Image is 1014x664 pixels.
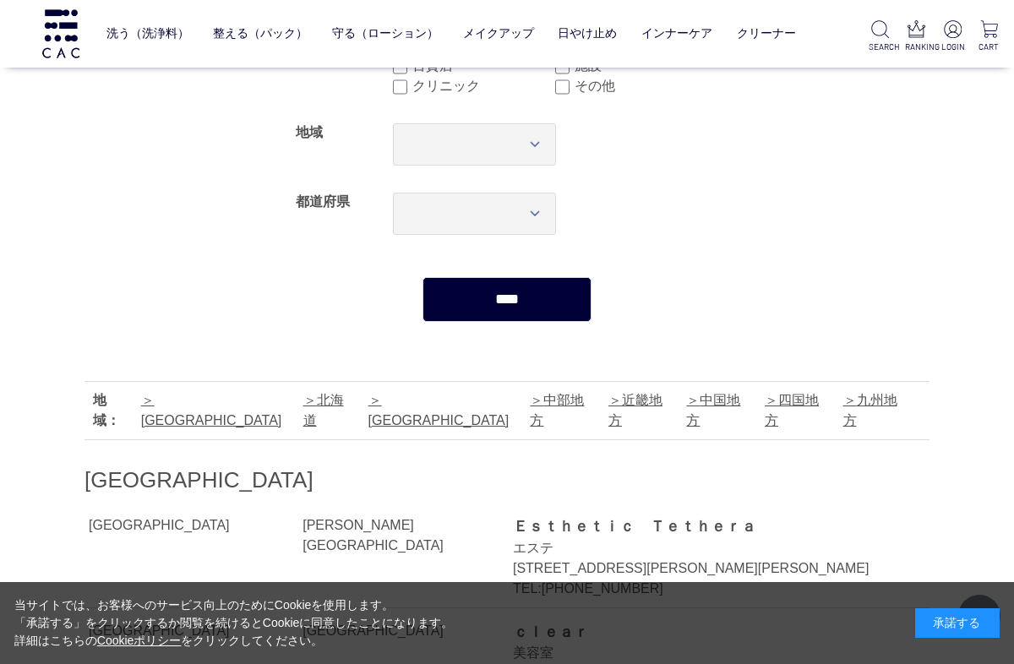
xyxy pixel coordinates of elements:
[542,581,663,596] a: [PHONE_NUMBER]
[213,14,308,53] a: 整える（パック）
[513,579,891,599] div: TEL:
[737,14,796,53] a: クリーナー
[978,20,1000,53] a: CART
[608,393,662,427] a: 近畿地方
[558,14,617,53] a: 日やけ止め
[89,515,299,536] div: [GEOGRAPHIC_DATA]
[303,393,344,427] a: 北海道
[97,634,182,647] a: Cookieポリシー
[141,393,282,427] a: [GEOGRAPHIC_DATA]
[40,9,82,57] img: logo
[368,393,510,427] a: [GEOGRAPHIC_DATA]
[869,20,891,53] a: SEARCH
[296,194,350,209] label: 都道府県
[686,393,740,427] a: 中国地方
[941,41,964,53] p: LOGIN
[513,538,891,558] div: エステ
[93,390,133,431] div: 地域：
[915,608,1000,638] div: 承諾する
[641,14,712,53] a: インナーケア
[84,465,929,495] h2: [GEOGRAPHIC_DATA]
[765,393,819,427] a: 四国地方
[905,41,928,53] p: RANKING
[530,393,584,427] a: 中部地方
[843,393,897,427] a: 九州地方
[941,20,964,53] a: LOGIN
[905,20,928,53] a: RANKING
[332,14,439,53] a: 守る（ローション）
[978,41,1000,53] p: CART
[106,14,189,53] a: 洗う（洗浄料）
[14,596,454,650] div: 当サイトでは、お客様へのサービス向上のためにCookieを使用します。 「承諾する」をクリックするか閲覧を続けるとCookieに同意したことになります。 詳細はこちらの をクリックしてください。
[463,14,534,53] a: メイクアップ
[513,558,891,579] div: [STREET_ADDRESS][PERSON_NAME][PERSON_NAME]
[869,41,891,53] p: SEARCH
[296,125,323,139] label: 地域
[303,515,492,556] div: [PERSON_NAME][GEOGRAPHIC_DATA]
[513,515,891,537] div: Ｅｓｔｈｅｔｉｃ Ｔｅｔｈｅｒａ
